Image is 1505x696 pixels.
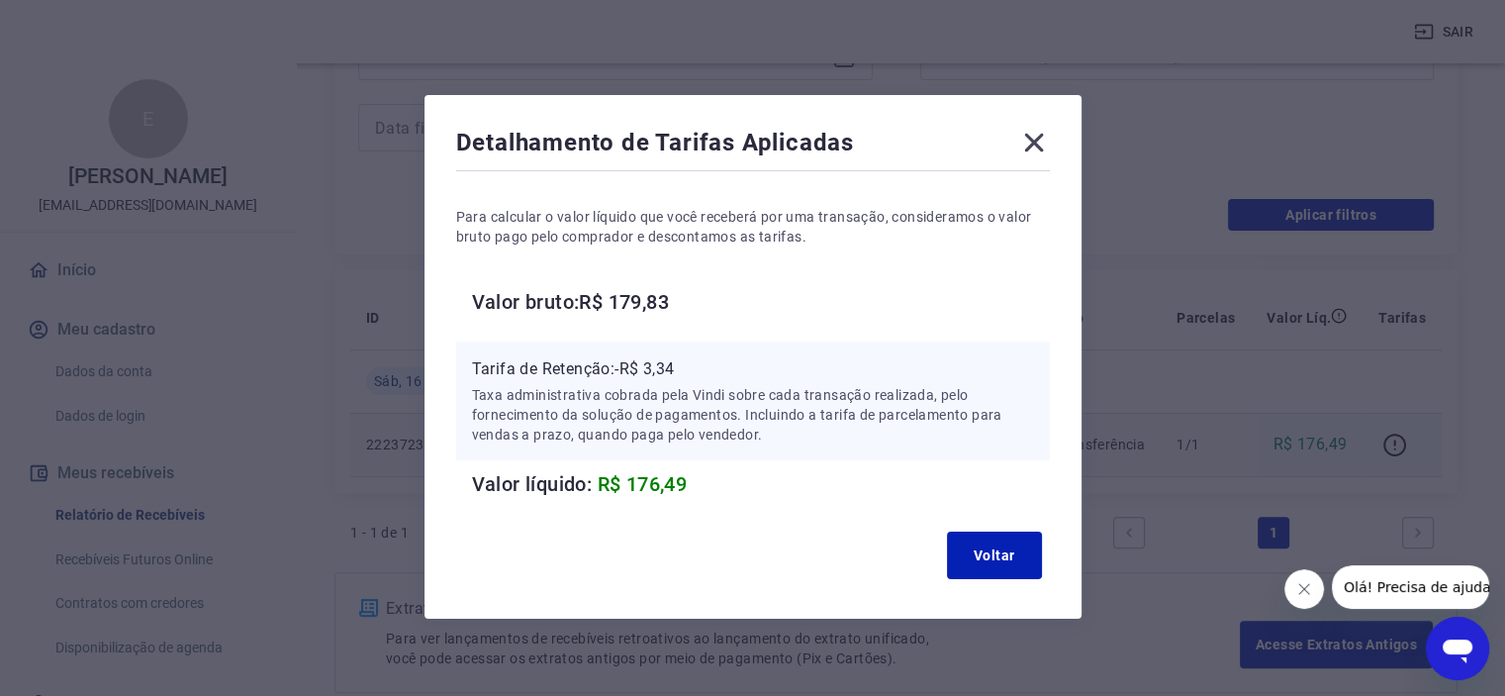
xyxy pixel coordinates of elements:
button: Voltar [947,532,1042,579]
p: Tarifa de Retenção: -R$ 3,34 [472,357,1034,381]
iframe: Fechar mensagem [1284,569,1324,609]
h6: Valor bruto: R$ 179,83 [472,286,1050,318]
p: Taxa administrativa cobrada pela Vindi sobre cada transação realizada, pelo fornecimento da soluç... [472,385,1034,445]
h6: Valor líquido: [472,468,1050,500]
p: Para calcular o valor líquido que você receberá por uma transação, consideramos o valor bruto pag... [456,207,1050,247]
div: Detalhamento de Tarifas Aplicadas [456,127,1050,166]
span: Olá! Precisa de ajuda? [12,14,166,30]
iframe: Mensagem da empresa [1332,565,1489,609]
iframe: Botão para abrir a janela de mensagens [1426,617,1489,680]
span: R$ 176,49 [598,472,688,496]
